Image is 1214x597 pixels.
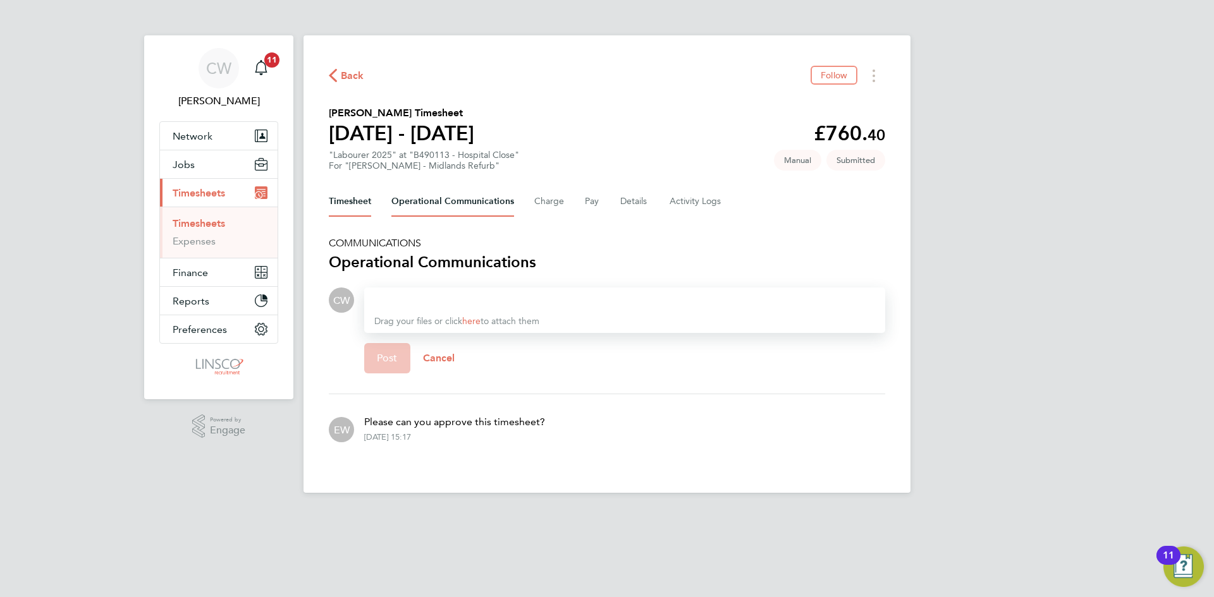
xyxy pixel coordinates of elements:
[814,121,885,145] app-decimal: £760.
[423,352,455,364] span: Cancel
[329,121,474,146] h1: [DATE] - [DATE]
[159,93,278,109] span: Chloe Whittall
[329,150,519,171] div: "Labourer 2025" at "B490113 - Hospital Close"
[329,68,364,83] button: Back
[333,293,350,307] span: CW
[811,66,857,85] button: Follow
[160,179,278,207] button: Timesheets
[410,343,468,373] button: Cancel
[534,186,565,217] button: Charge
[144,35,293,399] nav: Main navigation
[374,316,539,327] span: Drag your files or click to attach them
[173,187,225,199] span: Timesheets
[585,186,600,217] button: Pay
[826,150,885,171] span: This timesheet is Submitted.
[364,432,411,442] div: [DATE] 15:17
[210,425,245,436] span: Engage
[160,315,278,343] button: Preferences
[462,316,481,327] a: here
[173,235,216,247] a: Expenses
[160,150,278,178] button: Jobs
[334,423,350,437] span: EW
[206,60,231,76] span: CW
[160,258,278,286] button: Finance
[192,414,246,438] a: Powered byEngage
[868,126,885,144] span: 40
[1163,555,1174,572] div: 11
[329,106,474,121] h2: [PERSON_NAME] Timesheet
[160,207,278,258] div: Timesheets
[160,287,278,315] button: Reports
[264,52,279,68] span: 11
[329,287,354,313] div: Chloe Whittall
[173,217,225,229] a: Timesheets
[248,48,274,88] a: 11
[862,66,885,85] button: Timesheets Menu
[173,159,195,171] span: Jobs
[364,414,545,430] p: Please can you approve this timesheet?
[159,356,278,377] a: Go to home page
[341,68,364,83] span: Back
[173,267,208,279] span: Finance
[329,417,354,442] div: Emma Wells
[1163,546,1204,587] button: Open Resource Center, 11 new notifications
[210,414,245,425] span: Powered by
[620,186,649,217] button: Details
[192,356,245,377] img: linsco-logo-retina.png
[329,237,885,250] h5: COMMUNICATIONS
[670,186,723,217] button: Activity Logs
[173,323,227,335] span: Preferences
[173,130,212,142] span: Network
[329,186,371,217] button: Timesheet
[329,160,519,171] div: For "[PERSON_NAME] - Midlands Refurb"
[159,48,278,109] a: CW[PERSON_NAME]
[391,186,514,217] button: Operational Communications
[329,252,885,272] h3: Operational Communications
[821,69,847,81] span: Follow
[774,150,821,171] span: This timesheet was manually created.
[160,122,278,150] button: Network
[173,295,209,307] span: Reports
